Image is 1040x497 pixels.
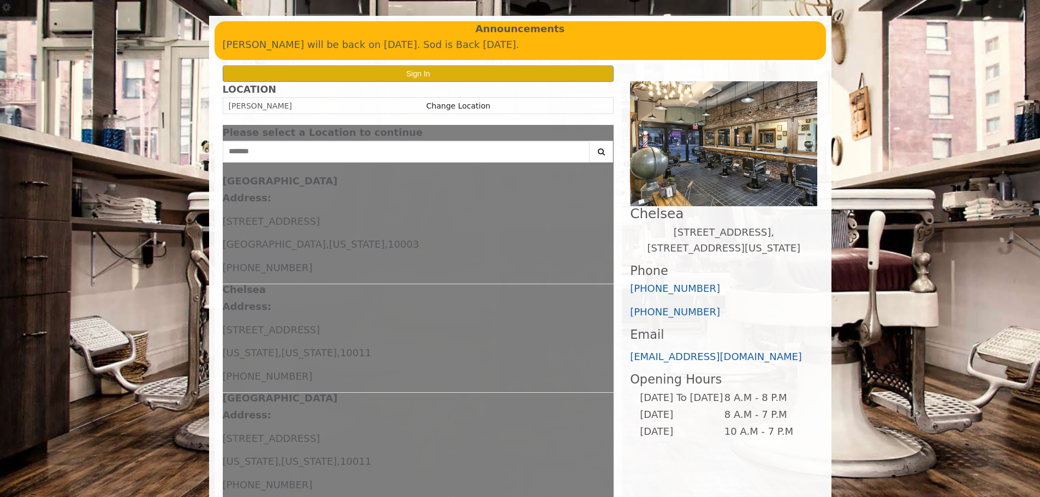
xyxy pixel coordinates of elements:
td: 8 A.M - 8 P.M [724,390,809,406]
a: [PHONE_NUMBER] [630,306,720,318]
b: LOCATION [223,84,276,95]
p: [PERSON_NAME] will be back on [DATE]. Sod is Back [DATE]. [223,37,818,53]
b: Address: [223,192,271,203]
span: [US_STATE] [281,456,337,467]
span: [PERSON_NAME] [229,101,292,110]
a: [PHONE_NUMBER] [630,283,720,294]
span: [US_STATE] [223,347,278,358]
span: [US_STATE] [223,456,278,467]
b: Announcements [476,21,565,37]
td: 8 A.M - 7 P.M [724,406,809,423]
b: Chelsea [223,284,266,295]
span: [PHONE_NUMBER] [223,262,313,273]
span: [US_STATE] [281,347,337,358]
button: Sign In [223,65,614,81]
span: , [337,456,340,467]
span: 10011 [340,456,371,467]
span: 10011 [340,347,371,358]
span: , [278,456,281,467]
span: [STREET_ADDRESS] [223,215,320,227]
span: , [278,347,281,358]
h3: Phone [630,264,817,278]
input: Search Center [223,141,590,163]
span: [STREET_ADDRESS] [223,324,320,336]
p: [STREET_ADDRESS],[STREET_ADDRESS][US_STATE] [630,225,817,256]
span: , [326,238,329,250]
b: [GEOGRAPHIC_DATA] [223,392,338,404]
h3: Opening Hours [630,373,817,386]
b: Address: [223,301,271,312]
h2: Chelsea [630,206,817,221]
span: , [384,238,388,250]
a: Change Location [426,101,490,110]
span: , [337,347,340,358]
div: Center Select [223,141,614,168]
span: [STREET_ADDRESS] [223,433,320,444]
span: [GEOGRAPHIC_DATA] [223,238,326,250]
span: 10003 [388,238,419,250]
button: close dialog [597,129,614,136]
a: [EMAIL_ADDRESS][DOMAIN_NAME] [630,351,802,362]
td: [DATE] [639,406,723,423]
h3: Email [630,328,817,342]
td: 10 A.M - 7 P.M [724,423,809,440]
td: [DATE] [639,423,723,440]
span: [PHONE_NUMBER] [223,479,313,490]
i: Search button [595,148,608,155]
span: Please select a Location to continue [223,127,423,138]
span: [PHONE_NUMBER] [223,370,313,382]
span: [US_STATE] [329,238,384,250]
b: [GEOGRAPHIC_DATA] [223,175,338,187]
td: [DATE] To [DATE] [639,390,723,406]
b: Address: [223,409,271,421]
